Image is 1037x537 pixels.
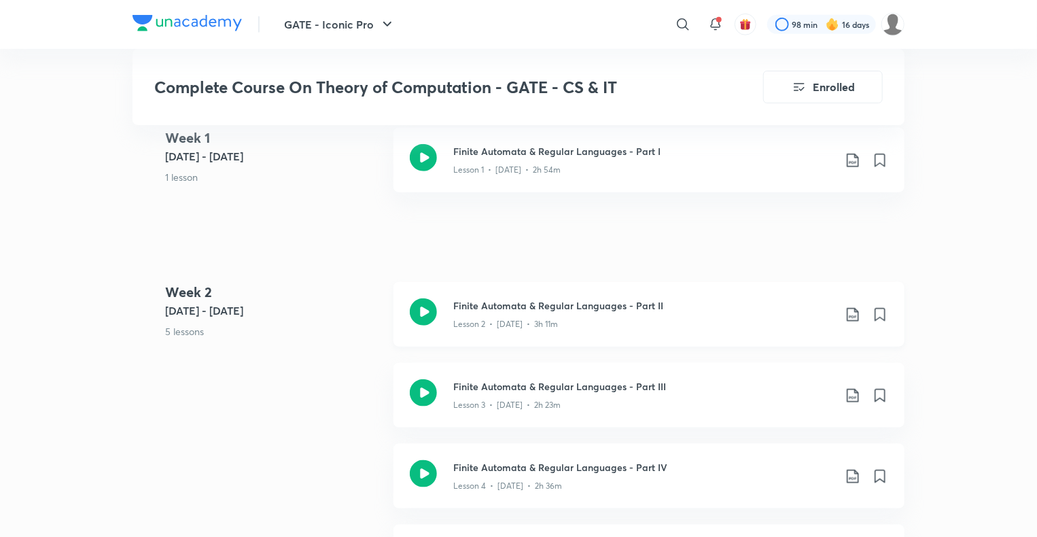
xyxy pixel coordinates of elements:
img: Deepika S S [881,13,904,36]
a: Company Logo [133,15,242,35]
img: Company Logo [133,15,242,31]
p: Lesson 3 • [DATE] • 2h 23m [453,399,561,411]
h4: Week 2 [165,282,383,302]
img: avatar [739,18,752,31]
h3: Finite Automata & Regular Languages - Part II [453,298,834,313]
a: Finite Automata & Regular Languages - Part IIILesson 3 • [DATE] • 2h 23m [393,363,904,444]
a: Finite Automata & Regular Languages - Part IVLesson 4 • [DATE] • 2h 36m [393,444,904,525]
img: streak [826,18,839,31]
a: Finite Automata & Regular Languages - Part IILesson 2 • [DATE] • 3h 11m [393,282,904,363]
a: Finite Automata & Regular Languages - Part ILesson 1 • [DATE] • 2h 54m [393,128,904,209]
button: Enrolled [763,71,883,103]
h3: Complete Course On Theory of Computation - GATE - CS & IT [154,77,686,97]
h3: Finite Automata & Regular Languages - Part I [453,144,834,158]
p: Lesson 4 • [DATE] • 2h 36m [453,480,562,492]
button: GATE - Iconic Pro [276,11,404,38]
h5: [DATE] - [DATE] [165,148,383,164]
h5: [DATE] - [DATE] [165,302,383,319]
p: Lesson 1 • [DATE] • 2h 54m [453,164,561,176]
h3: Finite Automata & Regular Languages - Part IV [453,460,834,474]
h4: Week 1 [165,128,383,148]
p: 5 lessons [165,324,383,339]
button: avatar [735,14,756,35]
p: 1 lesson [165,170,383,184]
p: Lesson 2 • [DATE] • 3h 11m [453,318,558,330]
h3: Finite Automata & Regular Languages - Part III [453,379,834,394]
